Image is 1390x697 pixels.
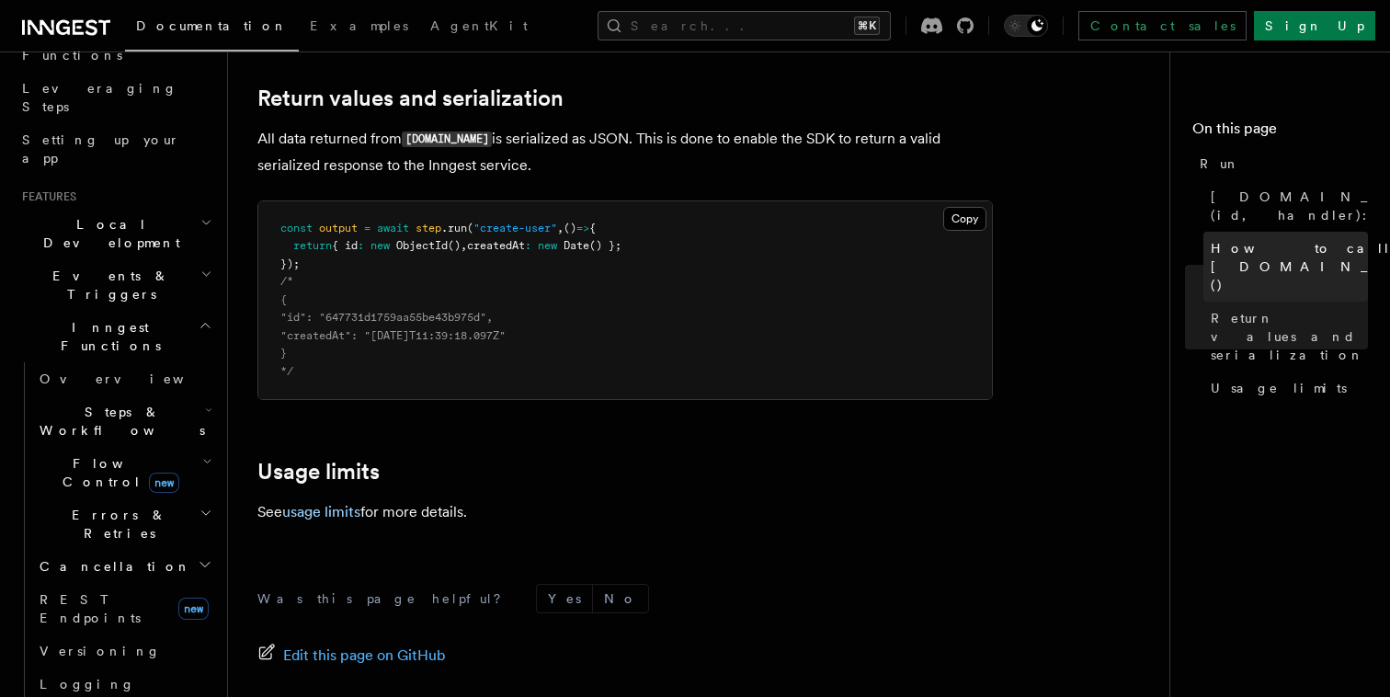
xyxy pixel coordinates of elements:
[280,222,313,234] span: const
[15,208,216,259] button: Local Development
[1254,11,1375,40] a: Sign Up
[32,498,216,550] button: Errors & Retries
[332,239,358,252] span: { id
[1200,154,1240,173] span: Run
[593,585,648,612] button: No
[1004,15,1048,37] button: Toggle dark mode
[461,239,467,252] span: ,
[525,239,531,252] span: :
[32,454,202,491] span: Flow Control
[310,18,408,33] span: Examples
[32,447,216,498] button: Flow Controlnew
[564,239,589,252] span: Date
[299,6,419,50] a: Examples
[1203,302,1368,371] a: Return values and serialization
[15,259,216,311] button: Events & Triggers
[32,557,191,576] span: Cancellation
[40,677,135,691] span: Logging
[32,634,216,668] a: Versioning
[358,239,364,252] span: :
[1203,180,1368,232] a: [DOMAIN_NAME](id, handler): Promise
[283,643,446,668] span: Edit this page on GitHub
[32,403,205,440] span: Steps & Workflows
[15,311,216,362] button: Inngest Functions
[1211,309,1368,364] span: Return values and serialization
[473,222,557,234] span: "create-user"
[1211,379,1347,397] span: Usage limits
[32,550,216,583] button: Cancellation
[293,239,332,252] span: return
[467,239,525,252] span: createdAt
[448,239,461,252] span: ()
[943,207,986,231] button: Copy
[280,347,287,360] span: }
[15,72,216,123] a: Leveraging Steps
[257,126,993,178] p: All data returned from is serialized as JSON. This is done to enable the SDK to return a valid se...
[589,239,621,252] span: () };
[419,6,539,50] a: AgentKit
[402,131,492,147] code: [DOMAIN_NAME]
[441,222,467,234] span: .run
[32,362,216,395] a: Overview
[32,506,199,543] span: Errors & Retries
[537,585,592,612] button: Yes
[280,311,493,324] span: "id": "647731d1759aa55be43b975d",
[136,18,288,33] span: Documentation
[15,318,199,355] span: Inngest Functions
[15,189,76,204] span: Features
[257,499,993,525] p: See for more details.
[257,459,380,485] a: Usage limits
[149,473,179,493] span: new
[40,644,161,658] span: Versioning
[467,222,473,234] span: (
[564,222,576,234] span: ()
[319,222,358,234] span: output
[370,239,390,252] span: new
[32,395,216,447] button: Steps & Workflows
[854,17,880,35] kbd: ⌘K
[32,583,216,634] a: REST Endpointsnew
[598,11,891,40] button: Search...⌘K
[22,132,180,166] span: Setting up your app
[576,222,589,234] span: =>
[15,267,200,303] span: Events & Triggers
[538,239,557,252] span: new
[430,18,528,33] span: AgentKit
[282,503,360,520] a: usage limits
[280,329,506,342] span: "createdAt": "[DATE]T11:39:18.097Z"
[40,592,141,625] span: REST Endpoints
[1078,11,1247,40] a: Contact sales
[557,222,564,234] span: ,
[178,598,209,620] span: new
[257,643,446,668] a: Edit this page on GitHub
[416,222,441,234] span: step
[1203,371,1368,405] a: Usage limits
[1192,118,1368,147] h4: On this page
[15,215,200,252] span: Local Development
[396,239,448,252] span: ObjectId
[257,589,514,608] p: Was this page helpful?
[1203,232,1368,302] a: How to call [DOMAIN_NAME]()
[377,222,409,234] span: await
[589,222,596,234] span: {
[22,81,177,114] span: Leveraging Steps
[364,222,370,234] span: =
[1192,147,1368,180] a: Run
[280,257,300,270] span: });
[257,86,564,111] a: Return values and serialization
[15,123,216,175] a: Setting up your app
[280,293,287,306] span: {
[40,371,229,386] span: Overview
[125,6,299,51] a: Documentation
